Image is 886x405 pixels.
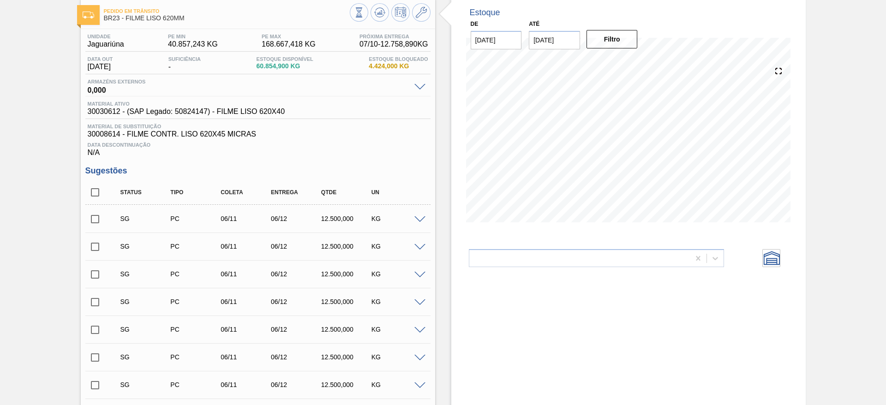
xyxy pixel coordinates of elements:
div: 06/11/2025 [218,298,274,305]
span: 30030612 - (SAP Legado: 50824147) - FILME LISO 620X40 [88,107,285,116]
div: Tipo [168,189,224,196]
span: Suficiência [168,56,201,62]
span: PE MIN [168,34,218,39]
div: Sugestão Criada [118,298,174,305]
button: Visão Geral dos Estoques [350,3,368,22]
div: KG [369,243,425,250]
span: Unidade [88,34,124,39]
button: Filtro [587,30,638,48]
div: 12.500,000 [319,215,375,222]
span: Data out [88,56,113,62]
div: 06/11/2025 [218,326,274,333]
div: Sugestão Criada [118,243,174,250]
img: Ícone [83,12,94,18]
div: 12.500,000 [319,243,375,250]
label: Até [529,21,539,27]
label: De [471,21,479,27]
div: KG [369,381,425,388]
div: 06/11/2025 [218,353,274,361]
span: BR23 - FILME LISO 620MM [104,15,350,22]
div: Pedido de Compra [168,270,224,278]
input: dd/mm/yyyy [529,31,580,49]
div: 06/12/2025 [269,326,324,333]
div: 06/11/2025 [218,215,274,222]
span: Data Descontinuação [88,142,428,148]
button: Ir ao Master Data / Geral [412,3,431,22]
button: Atualizar Gráfico [371,3,389,22]
span: 60.854,900 KG [257,63,313,70]
div: 06/12/2025 [269,270,324,278]
div: KG [369,353,425,361]
div: 12.500,000 [319,381,375,388]
span: Jaguariúna [88,40,124,48]
div: 12.500,000 [319,326,375,333]
span: 07/10 - 12.758,890 KG [359,40,428,48]
div: Sugestão Criada [118,381,174,388]
span: 30008614 - FILME CONTR. LISO 620X45 MICRAS [88,130,428,138]
span: Próxima Entrega [359,34,428,39]
span: PE MAX [262,34,316,39]
div: 06/11/2025 [218,381,274,388]
div: Sugestão Criada [118,215,174,222]
span: 168.667,418 KG [262,40,316,48]
div: 06/11/2025 [218,243,274,250]
span: Estoque Disponível [257,56,313,62]
div: KG [369,215,425,222]
div: Pedido de Compra [168,353,224,361]
span: 4.424,000 KG [369,63,428,70]
h3: Sugestões [85,166,431,176]
div: 12.500,000 [319,270,375,278]
div: Pedido de Compra [168,326,224,333]
input: dd/mm/yyyy [471,31,522,49]
div: Qtde [319,189,375,196]
div: 06/12/2025 [269,353,324,361]
div: 06/12/2025 [269,215,324,222]
span: Armazéns externos [88,79,410,84]
div: Status [118,189,174,196]
span: 0,000 [88,84,410,94]
span: Material ativo [88,101,285,107]
div: 06/11/2025 [218,270,274,278]
div: Estoque [470,8,500,18]
div: Pedido de Compra [168,243,224,250]
button: Programar Estoque [391,3,410,22]
div: UN [369,189,425,196]
div: N/A [85,138,431,157]
div: 12.500,000 [319,353,375,361]
div: 06/12/2025 [269,381,324,388]
div: KG [369,270,425,278]
div: Pedido de Compra [168,381,224,388]
span: Material de Substituição [88,124,428,129]
div: Pedido de Compra [168,298,224,305]
div: KG [369,298,425,305]
div: Pedido de Compra [168,215,224,222]
div: 12.500,000 [319,298,375,305]
div: 06/12/2025 [269,298,324,305]
div: Entrega [269,189,324,196]
div: Coleta [218,189,274,196]
div: 06/12/2025 [269,243,324,250]
div: Sugestão Criada [118,353,174,361]
span: Estoque Bloqueado [369,56,428,62]
div: KG [369,326,425,333]
span: [DATE] [88,63,113,71]
span: Pedido em Trânsito [104,8,350,14]
div: - [166,56,203,71]
span: 40.857,243 KG [168,40,218,48]
div: Sugestão Criada [118,270,174,278]
div: Sugestão Criada [118,326,174,333]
